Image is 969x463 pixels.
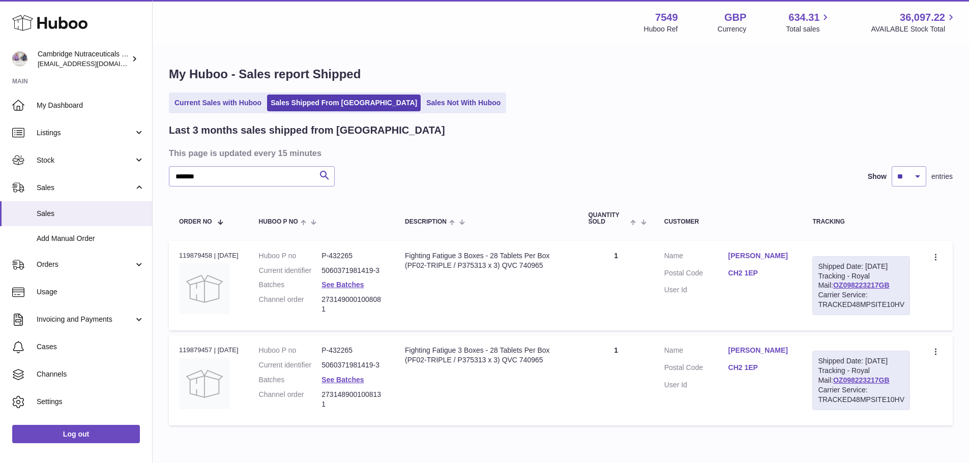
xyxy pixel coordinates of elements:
span: Orders [37,260,134,269]
a: See Batches [321,376,364,384]
span: Total sales [786,24,831,34]
dd: 2731489001008131 [321,390,385,409]
span: Settings [37,397,144,407]
dd: 5060371981419-3 [321,360,385,370]
div: Cambridge Nutraceuticals Ltd [38,49,129,69]
dt: Batches [259,375,322,385]
span: Sales [37,183,134,193]
strong: GBP [724,11,746,24]
div: Huboo Ref [644,24,678,34]
dt: Huboo P no [259,346,322,355]
div: Carrier Service: TRACKED48MPSITE10HV [818,385,904,405]
a: OZ098223217GB [833,376,890,384]
a: CH2 1EP [728,363,792,373]
td: 1 [578,335,654,425]
span: Channels [37,369,144,379]
div: Tracking [812,219,910,225]
div: Tracking - Royal Mail: [812,256,910,315]
div: Fighting Fatigue 3 Boxes - 28 Tablets Per Box (PF02-TRIPLE / P375313 x 3) QVC 740965 [405,251,568,270]
a: [PERSON_NAME] [728,251,792,261]
h1: My Huboo - Sales report Shipped [169,66,953,82]
dt: Channel order [259,390,322,409]
dd: 5060371981419-3 [321,266,385,275]
span: entries [931,172,953,181]
span: Description [405,219,447,225]
img: internalAdmin-7549@internal.huboo.com [12,51,27,67]
div: Customer [664,219,792,225]
a: See Batches [321,281,364,289]
dt: Huboo P no [259,251,322,261]
span: Sales [37,209,144,219]
a: CH2 1EP [728,268,792,278]
dt: Name [664,251,728,263]
a: [PERSON_NAME] [728,346,792,355]
div: Shipped Date: [DATE] [818,356,904,366]
div: 119879457 | [DATE] [179,346,239,355]
div: 119879458 | [DATE] [179,251,239,260]
span: Cases [37,342,144,352]
a: Log out [12,425,140,443]
a: 36,097.22 AVAILABLE Stock Total [871,11,957,34]
a: Sales Not With Huboo [423,95,504,111]
span: AVAILABLE Stock Total [871,24,957,34]
span: Huboo P no [259,219,298,225]
dt: User Id [664,285,728,295]
div: Currency [718,24,747,34]
span: [EMAIL_ADDRESS][DOMAIN_NAME] [38,59,150,68]
dt: Current identifier [259,266,322,275]
img: no-photo.jpg [179,358,230,409]
dt: Batches [259,280,322,290]
span: 36,097.22 [900,11,945,24]
span: Quantity Sold [589,212,628,225]
span: Stock [37,156,134,165]
img: no-photo.jpg [179,263,230,314]
dt: Name [664,346,728,358]
div: Carrier Service: TRACKED48MPSITE10HV [818,290,904,310]
span: 634.31 [788,11,819,24]
dd: 2731490001008081 [321,295,385,314]
span: Add Manual Order [37,234,144,243]
h2: Last 3 months sales shipped from [GEOGRAPHIC_DATA] [169,124,445,137]
a: Current Sales with Huboo [171,95,265,111]
span: Listings [37,128,134,138]
span: Invoicing and Payments [37,315,134,324]
a: OZ098223217GB [833,281,890,289]
a: Sales Shipped From [GEOGRAPHIC_DATA] [267,95,421,111]
span: My Dashboard [37,101,144,110]
div: Fighting Fatigue 3 Boxes - 28 Tablets Per Box (PF02-TRIPLE / P375313 x 3) QVC 740965 [405,346,568,365]
dt: Postal Code [664,363,728,375]
h3: This page is updated every 15 minutes [169,147,950,159]
dt: Channel order [259,295,322,314]
dt: User Id [664,380,728,390]
dt: Current identifier [259,360,322,370]
dt: Postal Code [664,268,728,281]
a: 634.31 Total sales [786,11,831,34]
span: Order No [179,219,212,225]
span: Usage [37,287,144,297]
div: Shipped Date: [DATE] [818,262,904,271]
strong: 7549 [655,11,678,24]
dd: P-432265 [321,251,385,261]
label: Show [868,172,887,181]
dd: P-432265 [321,346,385,355]
div: Tracking - Royal Mail: [812,351,910,410]
td: 1 [578,241,654,330]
